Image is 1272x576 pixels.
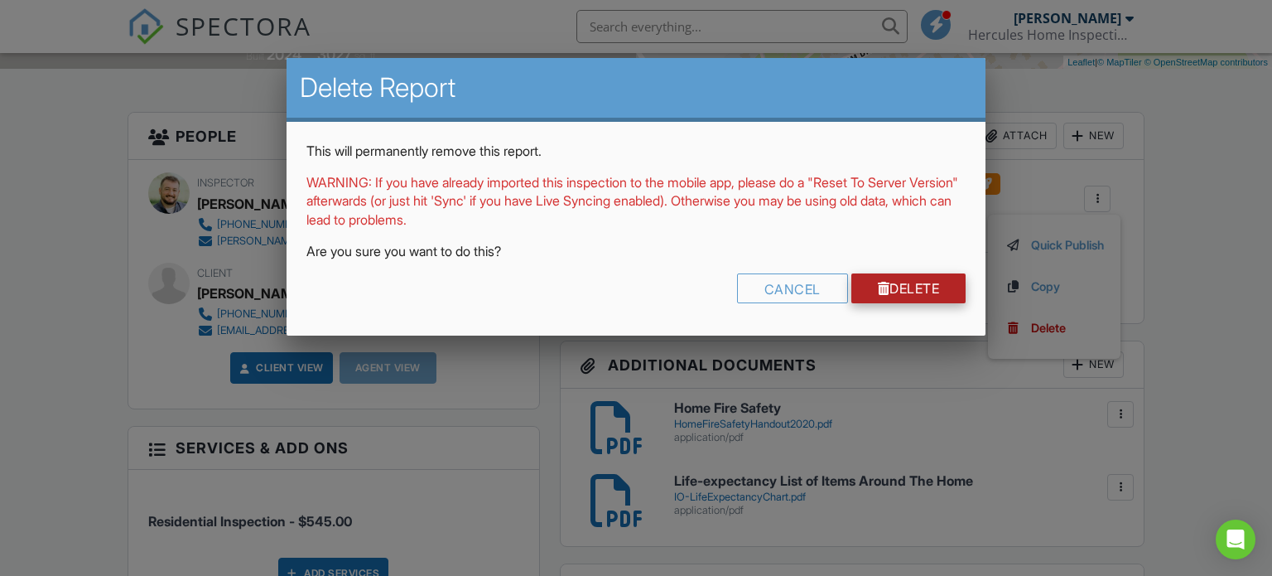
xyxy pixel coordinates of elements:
[737,273,848,303] div: Cancel
[306,173,966,229] p: WARNING: If you have already imported this inspection to the mobile app, please do a "Reset To Se...
[306,242,966,260] p: Are you sure you want to do this?
[851,273,966,303] a: Delete
[300,71,973,104] h2: Delete Report
[1216,520,1255,559] div: Open Intercom Messenger
[306,142,966,160] p: This will permanently remove this report.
